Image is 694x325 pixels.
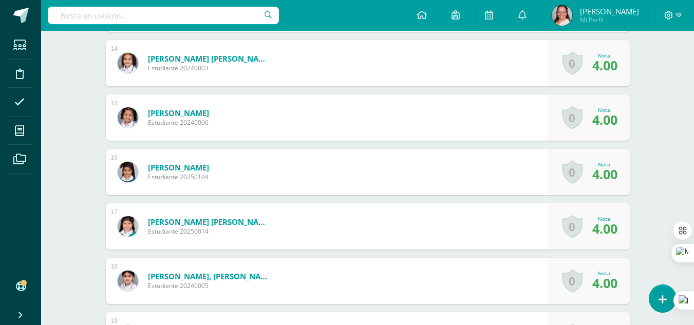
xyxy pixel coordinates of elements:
a: 0 [562,269,583,293]
span: Estudiante 20240006 [148,118,209,127]
img: 9506f4e033990c81bc86236d4bf419d4.png [118,216,138,237]
input: Busca un usuario... [48,7,279,24]
span: 4.00 [592,56,617,74]
div: Nota: [592,52,617,59]
a: [PERSON_NAME] [PERSON_NAME] [148,53,271,64]
a: 0 [562,160,583,184]
img: ffd252fe44206be5ce4279187dd7d2bc.png [118,53,138,73]
a: [PERSON_NAME] [PERSON_NAME] [148,217,271,227]
a: 0 [562,215,583,238]
span: 4.00 [592,274,617,292]
span: Estudiante 20250104 [148,173,209,181]
a: [PERSON_NAME] [148,162,209,173]
a: [PERSON_NAME] [148,108,209,118]
span: 4.00 [592,111,617,128]
div: Nota: [592,270,617,277]
div: Nota: [592,106,617,113]
span: [PERSON_NAME] [580,6,639,16]
a: [PERSON_NAME], [PERSON_NAME] [148,271,271,281]
div: Nota: [592,161,617,168]
a: 0 [562,106,583,129]
span: Estudiante 20250014 [148,227,271,236]
div: Nota: [592,215,617,222]
img: dc5ff4e07cc4005fde0d66d8b3792a65.png [552,5,572,26]
img: 3d05a35500fa7e2609b880696ef975b1.png [118,271,138,291]
img: 1fa10e33d22589c61a35f216842dde30.png [118,162,138,182]
span: 4.00 [592,165,617,183]
a: 0 [562,51,583,75]
span: 4.00 [592,220,617,237]
span: Estudiante 20240003 [148,64,271,72]
span: Mi Perfil [580,15,639,24]
img: 5252e9eec95294c71a52284f6d3760eb.png [118,107,138,128]
span: Estudiante 20240005 [148,281,271,290]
